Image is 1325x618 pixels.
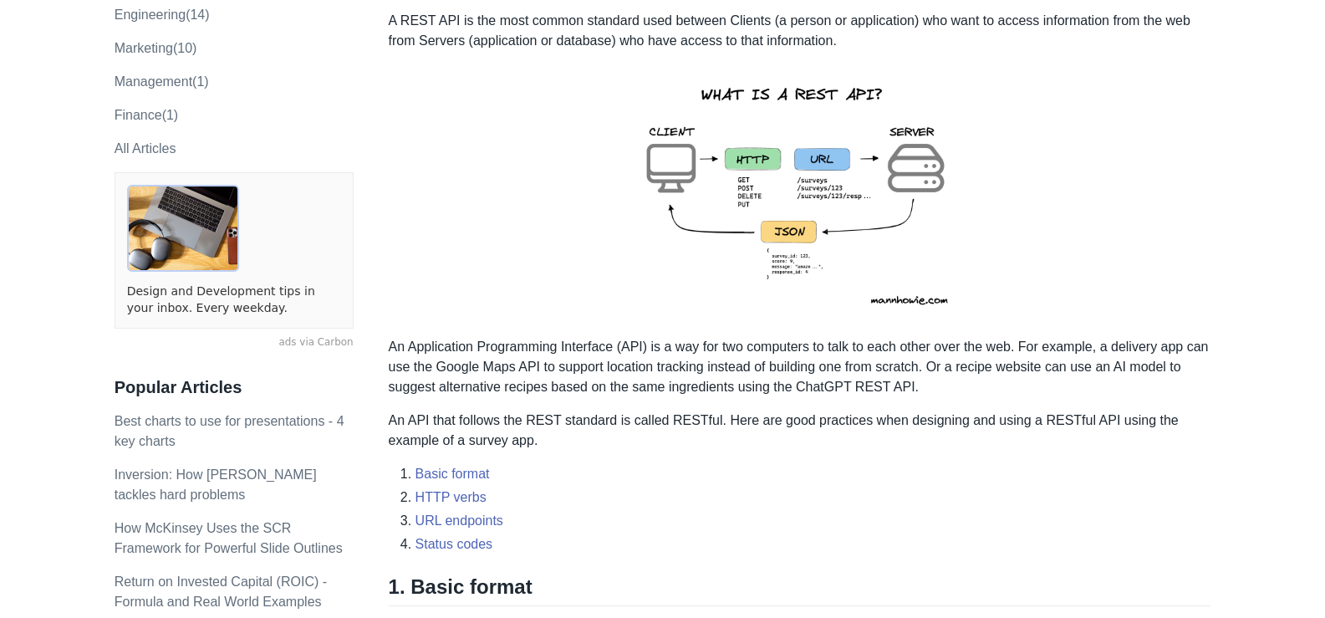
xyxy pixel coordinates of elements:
[415,513,503,528] a: URL endpoints
[115,414,344,448] a: Best charts to use for presentations - 4 key charts
[415,490,487,504] a: HTTP verbs
[115,377,354,398] h3: Popular Articles
[616,64,982,324] img: rest-api
[115,575,327,609] a: Return on Invested Capital (ROIC) - Formula and Real World Examples
[415,537,493,551] a: Status codes
[115,41,197,55] a: marketing(10)
[415,467,490,481] a: Basic format
[115,141,176,156] a: All Articles
[115,335,354,350] a: ads via Carbon
[115,74,209,89] a: Management(1)
[389,575,1211,606] h2: 1. Basic format
[389,11,1211,51] p: A REST API is the most common standard used between Clients (a person or application) who want to...
[115,108,178,122] a: Finance(1)
[115,8,210,22] a: engineering(14)
[115,467,317,502] a: Inversion: How [PERSON_NAME] tackles hard problems
[127,185,239,272] img: ads via Carbon
[389,411,1211,451] p: An API that follows the REST standard is called RESTful. Here are good practices when designing a...
[115,521,343,555] a: How McKinsey Uses the SCR Framework for Powerful Slide Outlines
[127,283,341,316] a: Design and Development tips in your inbox. Every weekday.
[389,337,1211,397] p: An Application Programming Interface (API) is a way for two computers to talk to each other over ...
